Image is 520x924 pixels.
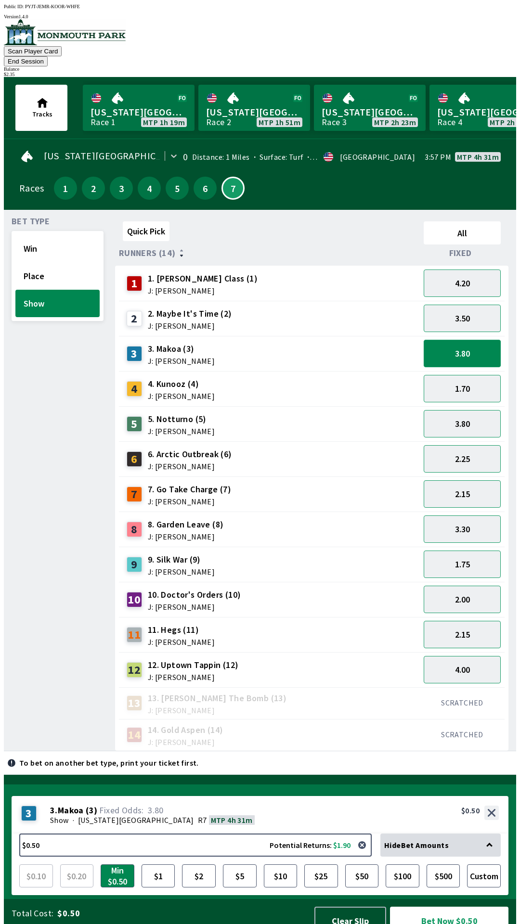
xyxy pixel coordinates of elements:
span: 9. Silk War (9) [148,553,215,566]
span: $0.50 [57,908,305,919]
div: 6 [127,451,142,467]
span: $500 [429,867,458,885]
span: 2. Maybe It's Time (2) [148,308,232,320]
span: 3. Makoa (3) [148,343,215,355]
span: J: [PERSON_NAME] [148,568,215,576]
span: 2 [84,185,103,192]
span: Place [24,270,91,282]
button: 2.00 [424,586,501,613]
span: J: [PERSON_NAME] [148,462,232,470]
button: 3.30 [424,515,501,543]
span: 3.80 [148,805,164,816]
p: To bet on another bet type, print your ticket first. [19,759,199,767]
span: Quick Pick [127,226,165,237]
div: Races [19,184,44,192]
span: J: [PERSON_NAME] [148,498,231,505]
button: Win [15,235,100,262]
button: 3.80 [424,340,501,367]
span: J: [PERSON_NAME] [148,322,232,330]
span: 3.50 [455,313,470,324]
span: 7 [225,186,241,191]
span: 13. [PERSON_NAME] The Bomb (13) [148,692,286,705]
span: $2 [184,867,213,885]
div: Runners (14) [119,248,420,258]
span: J: [PERSON_NAME] [148,738,223,746]
div: 12 [127,662,142,678]
span: J: [PERSON_NAME] [148,603,241,611]
span: J: [PERSON_NAME] [148,638,215,646]
span: MTP 1h 19m [143,118,185,126]
div: 4 [127,381,142,397]
div: Race 4 [437,118,462,126]
button: All [424,221,501,244]
button: Place [15,262,100,290]
button: $2 [182,864,216,887]
div: 2 [127,311,142,326]
span: 2.00 [455,594,470,605]
div: 13 [127,695,142,711]
span: 3 [112,185,130,192]
span: 2.15 [455,629,470,640]
button: Show [15,290,100,317]
span: 1.70 [455,383,470,394]
span: 4. Kunooz (4) [148,378,215,390]
div: Fixed [420,248,505,258]
span: $10 [266,867,295,885]
span: 5 [168,185,186,192]
button: End Session [4,56,48,66]
span: Total Cost: [12,908,53,919]
span: 1.75 [455,559,470,570]
span: 8. Garden Leave (8) [148,518,224,531]
div: 0 [183,153,188,161]
span: 2.15 [455,488,470,500]
span: MTP 4h 31m [211,815,253,825]
span: ( 3 ) [86,806,97,815]
button: 4.20 [424,269,501,297]
div: $ 2.35 [4,72,516,77]
div: 8 [127,522,142,537]
span: $5 [225,867,254,885]
button: 2 [82,177,105,200]
span: $50 [348,867,377,885]
span: 1 [56,185,75,192]
span: J: [PERSON_NAME] [148,533,224,540]
span: Show [24,298,91,309]
span: Min $0.50 [103,867,132,885]
button: 3.80 [424,410,501,437]
span: [US_STATE][GEOGRAPHIC_DATA] [206,106,302,118]
span: J: [PERSON_NAME] [148,287,258,295]
button: $500 [427,864,460,887]
button: 5 [166,177,189,200]
button: 1.70 [424,375,501,402]
button: 3 [110,177,133,200]
span: [US_STATE][GEOGRAPHIC_DATA] [322,106,418,118]
span: Distance: 1 Miles [192,152,250,162]
button: 2.15 [424,480,501,508]
button: $0.50Potential Returns: $1.90 [19,834,372,857]
span: [US_STATE][GEOGRAPHIC_DATA] [44,152,188,160]
div: SCRATCHED [424,730,501,739]
div: 1 [127,276,142,291]
div: SCRATCHED [424,698,501,707]
a: [US_STATE][GEOGRAPHIC_DATA]Race 2MTP 1h 51m [198,85,310,131]
span: 4.20 [455,278,470,289]
button: 7 [221,177,245,200]
span: 11. Hegs (11) [148,624,215,636]
span: 6. Arctic Outbreak (6) [148,448,232,461]
span: 3:57 PM [425,153,451,161]
button: Min $0.50 [101,864,134,887]
div: 3 [127,346,142,361]
span: Tracks [32,110,52,118]
button: 2.15 [424,621,501,648]
div: [GEOGRAPHIC_DATA] [340,153,415,161]
span: $25 [307,867,336,885]
span: 7. Go Take Charge (7) [148,483,231,496]
button: 2.25 [424,445,501,473]
div: Balance [4,66,516,72]
button: 6 [194,177,217,200]
span: 3 . [50,806,58,815]
button: Custom [467,864,501,887]
span: R7 [198,815,207,825]
span: All [428,228,496,239]
span: J: [PERSON_NAME] [148,392,215,400]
